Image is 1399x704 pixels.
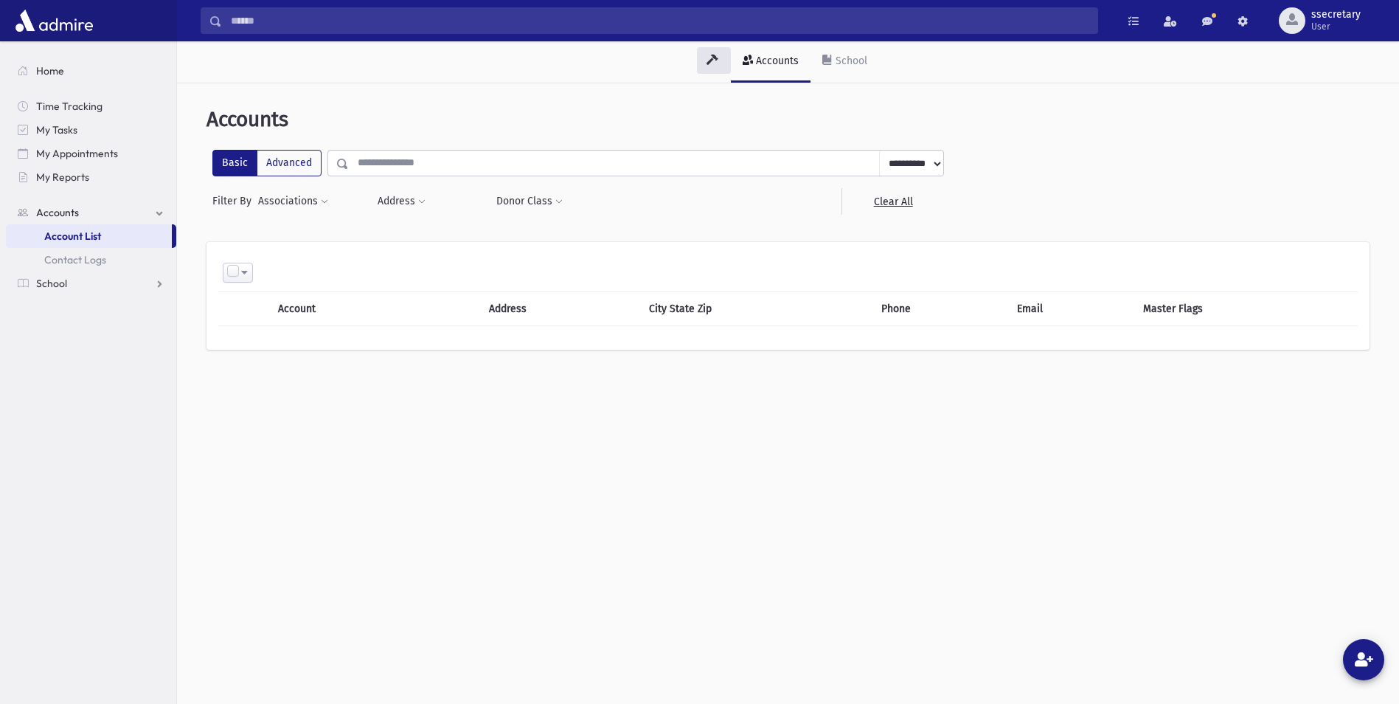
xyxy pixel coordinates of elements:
input: Search [222,7,1097,34]
span: ssecretary [1311,9,1361,21]
a: My Tasks [6,118,176,142]
label: Basic [212,150,257,176]
span: Home [36,64,64,77]
a: Accounts [6,201,176,224]
span: Time Tracking [36,100,103,113]
th: Account [269,291,429,325]
span: Accounts [206,107,288,131]
a: Home [6,59,176,83]
th: Email [1008,291,1134,325]
th: Phone [872,291,1009,325]
span: Contact Logs [44,253,106,266]
a: Clear All [841,188,944,215]
a: Accounts [731,41,810,83]
span: User [1311,21,1361,32]
a: School [6,272,176,295]
div: Accounts [753,55,799,67]
a: Contact Logs [6,248,176,272]
span: Account List [44,230,101,243]
button: Donor Class [496,188,563,215]
label: Advanced [257,150,322,176]
div: School [833,55,867,67]
span: My Reports [36,170,89,184]
a: My Appointments [6,142,176,165]
a: Account List [6,224,172,248]
a: Time Tracking [6,94,176,118]
span: My Tasks [36,123,77,137]
th: Address [480,291,640,325]
a: My Reports [6,165,176,189]
span: Accounts [36,206,79,219]
th: City State Zip [640,291,872,325]
button: Associations [257,188,329,215]
span: School [36,277,67,290]
div: FilterModes [212,150,322,176]
img: AdmirePro [12,6,97,35]
button: Address [377,188,426,215]
th: Master Flags [1134,291,1358,325]
a: School [810,41,879,83]
span: Filter By [212,193,257,209]
span: My Appointments [36,147,118,160]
